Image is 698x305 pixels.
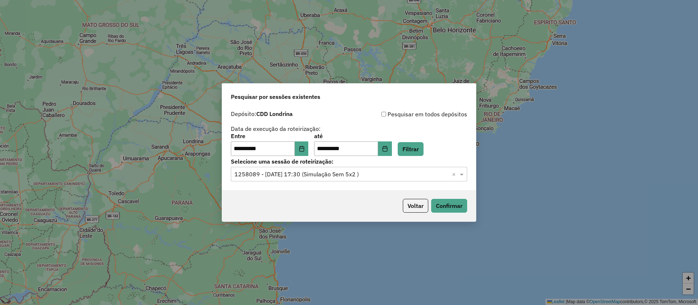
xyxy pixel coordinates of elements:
button: Confirmar [431,199,467,213]
label: Selecione uma sessão de roteirização: [231,157,467,166]
div: Pesquisar em todos depósitos [349,110,467,119]
label: até [314,132,392,140]
button: Choose Date [378,141,392,156]
span: Pesquisar por sessões existentes [231,92,320,101]
label: Entre [231,132,308,140]
label: Depósito: [231,109,293,118]
button: Choose Date [295,141,309,156]
button: Voltar [403,199,428,213]
label: Data de execução da roteirização: [231,124,321,133]
span: Clear all [452,170,458,178]
button: Filtrar [398,142,424,156]
strong: CDD Londrina [256,110,293,117]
